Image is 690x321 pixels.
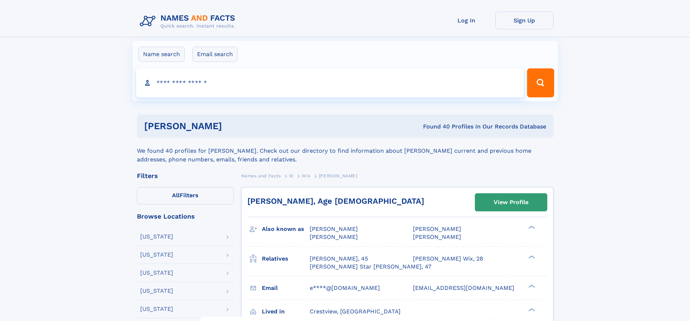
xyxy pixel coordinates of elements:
[136,68,524,97] input: search input
[289,171,294,180] a: W
[289,173,294,178] span: W
[140,306,173,312] div: [US_STATE]
[140,288,173,294] div: [US_STATE]
[319,173,357,178] span: [PERSON_NAME]
[137,138,553,164] div: We found 40 profiles for [PERSON_NAME]. Check out our directory to find information about [PERSON...
[527,254,535,259] div: ❯
[138,47,185,62] label: Name search
[241,171,281,180] a: Names and Facts
[310,225,358,232] span: [PERSON_NAME]
[262,253,310,265] h3: Relatives
[172,192,180,199] span: All
[527,284,535,288] div: ❯
[262,223,310,235] h3: Also known as
[302,171,310,180] a: Wix
[144,122,323,131] h1: [PERSON_NAME]
[413,284,514,291] span: [EMAIL_ADDRESS][DOMAIN_NAME]
[475,194,547,211] a: View Profile
[310,308,401,315] span: Crestview, [GEOGRAPHIC_DATA]
[137,12,241,31] img: Logo Names and Facts
[310,255,368,263] a: [PERSON_NAME], 45
[438,12,495,29] a: Log In
[413,255,483,263] a: [PERSON_NAME] Wix, 28
[247,197,424,206] a: [PERSON_NAME], Age [DEMOGRAPHIC_DATA]
[140,234,173,240] div: [US_STATE]
[495,12,553,29] a: Sign Up
[322,123,546,131] div: Found 40 Profiles In Our Records Database
[527,225,535,230] div: ❯
[310,263,431,271] a: [PERSON_NAME] Star [PERSON_NAME], 47
[302,173,310,178] span: Wix
[527,307,535,312] div: ❯
[494,194,528,211] div: View Profile
[137,187,234,204] label: Filters
[413,225,461,232] span: [PERSON_NAME]
[137,213,234,220] div: Browse Locations
[262,282,310,294] h3: Email
[413,233,461,240] span: [PERSON_NAME]
[310,233,358,240] span: [PERSON_NAME]
[192,47,238,62] label: Email search
[137,173,234,179] div: Filters
[527,68,554,97] button: Search Button
[140,270,173,276] div: [US_STATE]
[140,252,173,258] div: [US_STATE]
[262,305,310,318] h3: Lived in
